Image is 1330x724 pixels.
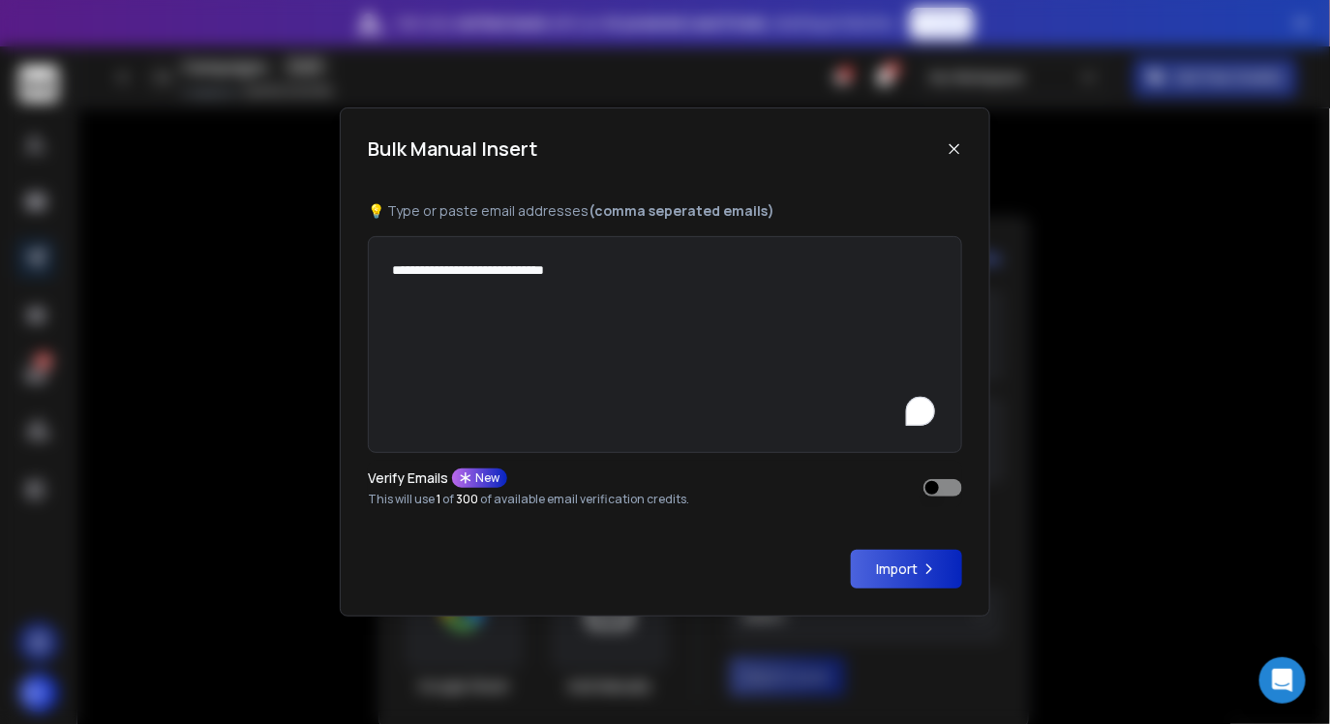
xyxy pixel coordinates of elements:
p: Verify Emails [368,471,448,485]
p: 💡 Type or paste email addresses [368,201,962,221]
button: Import [851,550,962,588]
span: 300 [456,491,478,507]
textarea: To enrich screen reader interactions, please activate Accessibility in Grammarly extension settings [368,236,962,453]
b: (comma seperated emails) [589,201,774,220]
div: New [452,468,507,488]
p: This will use of of available email verification credits. [368,492,689,507]
span: 1 [437,491,440,507]
h1: Bulk Manual Insert [368,136,537,163]
div: Open Intercom Messenger [1259,657,1306,704]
